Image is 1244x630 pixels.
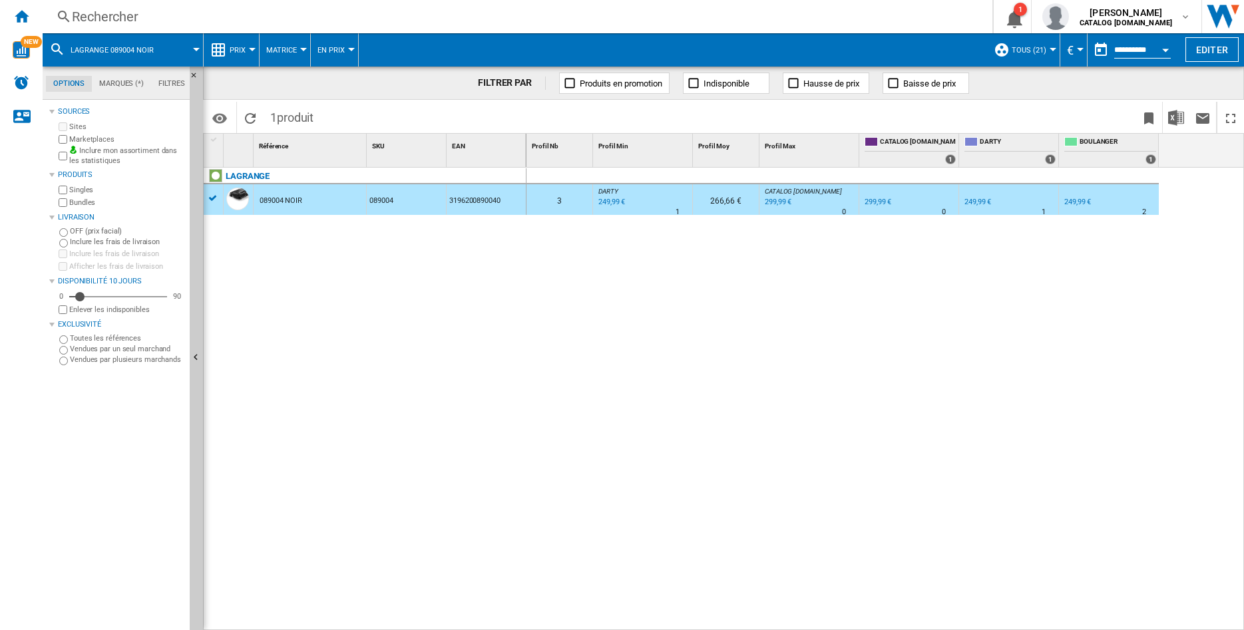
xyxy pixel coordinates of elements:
label: OFF (prix facial) [70,226,184,236]
button: En Prix [317,33,351,67]
input: Inclure les frais de livraison [59,239,68,247]
label: Enlever les indisponibles [69,305,184,315]
div: 299,99 € [865,198,891,206]
div: SKU Sort None [369,134,446,154]
div: Sort None [762,134,859,154]
input: Toutes les références [59,335,68,344]
div: 249,99 € [1064,198,1091,206]
label: Vendues par un seul marchand [70,344,184,354]
button: Créer un favoris [1136,102,1162,133]
span: SKU [372,142,385,150]
img: alerts-logo.svg [13,75,29,90]
div: 266,66 € [693,184,759,215]
div: Sort None [226,134,253,154]
div: 089004 NOIR [260,186,302,216]
input: Marketplaces [59,135,67,144]
span: Profil Min [598,142,628,150]
input: Inclure les frais de livraison [59,249,67,258]
div: Sort None [256,134,366,154]
div: Mise à jour : mardi 7 octobre 2025 12:31 [596,196,625,209]
button: Open calendar [1153,36,1177,60]
span: Profil Max [765,142,795,150]
div: Disponibilité 10 Jours [58,276,184,287]
button: Télécharger au format Excel [1163,102,1189,133]
span: LAGRANGE 089004 NOIR [71,46,154,55]
div: BOULANGER 1 offers sold by BOULANGER [1062,134,1159,167]
span: Baisse de prix [903,79,956,88]
span: BOULANGER [1080,137,1156,148]
div: Exclusivité [58,319,184,330]
img: wise-card.svg [13,41,30,59]
span: Indisponible [704,79,749,88]
div: Profil Min Sort None [596,134,692,154]
div: Sort None [529,134,592,154]
button: Masquer [190,67,206,90]
input: Vendues par un seul marchand [59,346,68,355]
div: 249,99 € [964,198,991,206]
button: Produits en promotion [559,73,670,94]
img: profile.jpg [1042,3,1069,30]
span: EAN [452,142,465,150]
span: Profil Nb [532,142,558,150]
button: Options [206,106,233,130]
md-tab-item: Options [46,76,92,92]
button: Baisse de prix [883,73,969,94]
label: Vendues par plusieurs marchands [70,355,184,365]
label: Inclure les frais de livraison [69,249,184,259]
label: Toutes les références [70,333,184,343]
button: Hausse de prix [783,73,869,94]
span: 1 [264,102,320,130]
div: Délai de livraison : 0 jour [942,206,946,219]
input: OFF (prix facial) [59,228,68,237]
button: TOUS (21) [1012,33,1053,67]
md-tab-item: Marques (*) [92,76,151,92]
label: Afficher les frais de livraison [69,261,184,271]
span: CATALOG [DOMAIN_NAME] [765,188,842,195]
label: Bundles [69,198,184,208]
div: 1 offers sold by DARTY [1045,154,1056,164]
div: 089004 [367,184,446,215]
div: Sources [58,106,184,117]
span: Produits en promotion [580,79,662,88]
div: Produits [58,170,184,180]
div: Sort None [596,134,692,154]
span: [PERSON_NAME] [1080,6,1172,19]
span: En Prix [317,46,345,55]
label: Singles [69,185,184,195]
input: Singles [59,186,67,194]
input: Inclure mon assortiment dans les statistiques [59,148,67,164]
span: Profil Moy [698,142,729,150]
span: DARTY [980,137,1056,148]
button: LAGRANGE 089004 NOIR [71,33,167,67]
div: 0 [56,291,67,301]
div: Délai de livraison : 1 jour [1042,206,1046,219]
div: 90 [170,291,184,301]
div: Rechercher [72,7,958,26]
div: Profil Moy Sort None [696,134,759,154]
md-menu: Currency [1060,33,1088,67]
div: 1 offers sold by CATALOG LAGRANGE.FR [945,154,956,164]
div: € [1067,33,1080,67]
button: md-calendar [1088,37,1114,63]
input: Sites [59,122,67,131]
div: Sort None [369,134,446,154]
div: Prix [210,33,252,67]
span: Hausse de prix [803,79,859,88]
span: Prix [230,46,246,55]
div: DARTY 1 offers sold by DARTY [962,134,1058,167]
div: Profil Nb Sort None [529,134,592,154]
div: 249,99 € [962,196,991,209]
div: EAN Sort None [449,134,526,154]
label: Sites [69,122,184,132]
input: Bundles [59,198,67,207]
b: CATALOG [DOMAIN_NAME] [1080,19,1172,27]
div: Sort None [449,134,526,154]
img: excel-24x24.png [1168,110,1184,126]
img: mysite-bg-18x18.png [69,146,77,154]
span: € [1067,43,1074,57]
div: Délai de livraison : 0 jour [842,206,846,219]
div: Profil Max Sort None [762,134,859,154]
span: Matrice [266,46,297,55]
div: LAGRANGE 089004 NOIR [49,33,196,67]
input: Afficher les frais de livraison [59,305,67,314]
